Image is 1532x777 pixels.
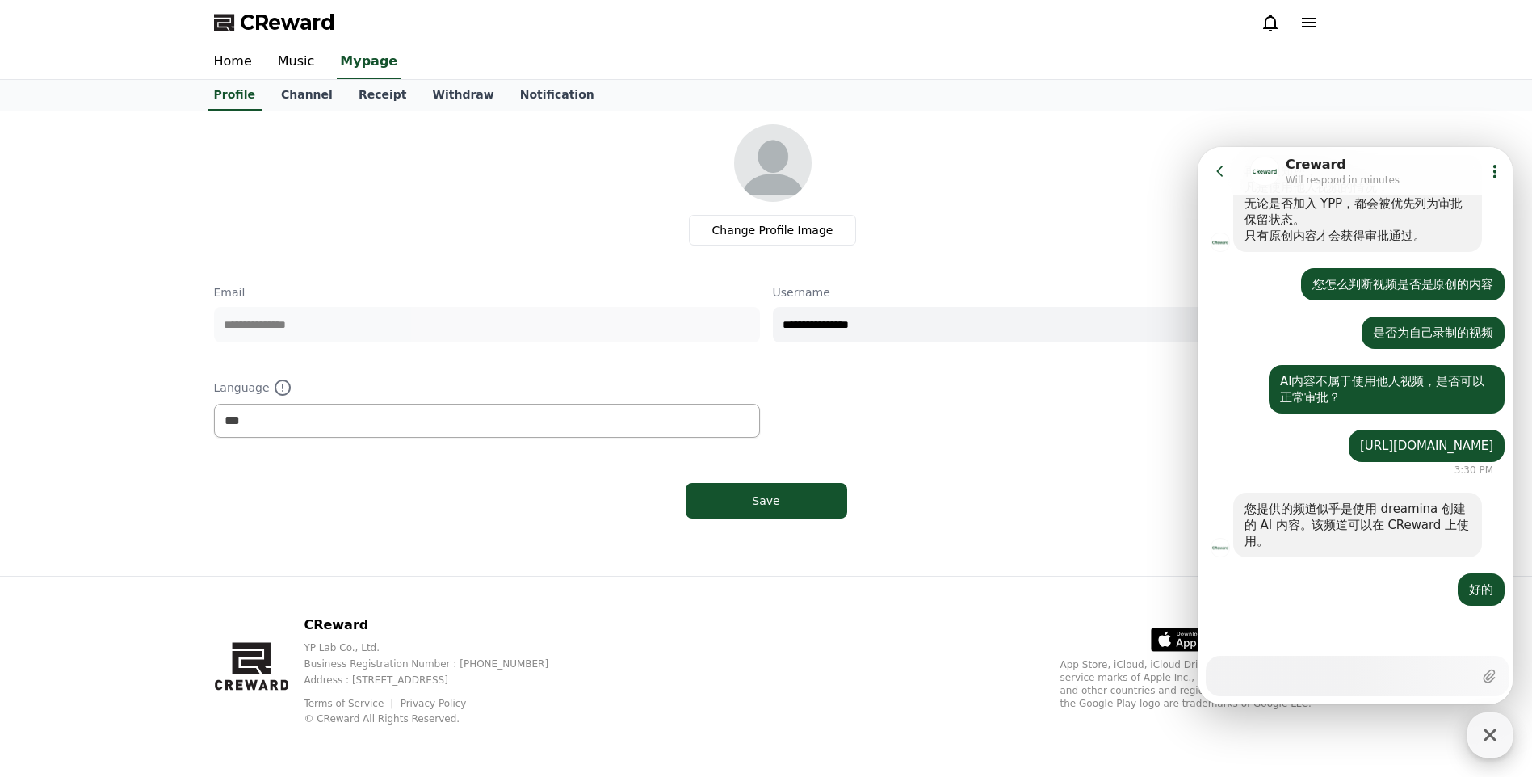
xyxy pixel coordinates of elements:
iframe: Channel chat [1198,147,1513,704]
p: Language [214,378,760,397]
img: profile_image [734,124,812,202]
p: © CReward All Rights Reserved. [304,712,574,725]
a: Withdraw [419,80,506,111]
a: Profile [208,80,262,111]
p: Email [214,284,760,300]
label: Change Profile Image [689,215,857,246]
a: Home [201,45,265,79]
a: Mypage [337,45,401,79]
a: CReward [214,10,335,36]
p: YP Lab Co., Ltd. [304,641,574,654]
a: Channel [268,80,346,111]
a: Receipt [346,80,420,111]
p: App Store, iCloud, iCloud Drive, and iTunes Store are service marks of Apple Inc., registered in ... [1060,658,1319,710]
p: CReward [304,615,574,635]
a: Notification [507,80,607,111]
a: Terms of Service [304,698,396,709]
span: CReward [240,10,335,36]
div: Save [718,493,815,509]
p: Business Registration Number : [PHONE_NUMBER] [304,657,574,670]
p: Username [773,284,1319,300]
a: Privacy Policy [401,698,467,709]
button: Save [686,483,847,519]
p: Address : [STREET_ADDRESS] [304,674,574,687]
a: Music [265,45,328,79]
